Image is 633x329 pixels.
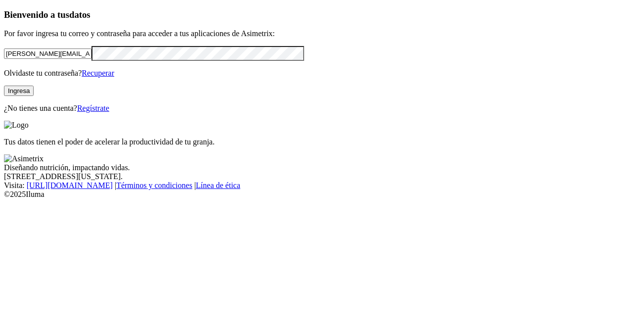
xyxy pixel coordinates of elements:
p: Tus datos tienen el poder de acelerar la productividad de tu granja. [4,138,629,146]
div: Visita : | | [4,181,629,190]
p: Por favor ingresa tu correo y contraseña para acceder a tus aplicaciones de Asimetrix: [4,29,629,38]
a: Recuperar [82,69,114,77]
h3: Bienvenido a tus [4,9,629,20]
a: Regístrate [77,104,109,112]
div: [STREET_ADDRESS][US_STATE]. [4,172,629,181]
p: Olvidaste tu contraseña? [4,69,629,78]
input: Tu correo [4,48,91,59]
span: datos [69,9,90,20]
p: ¿No tienes una cuenta? [4,104,629,113]
button: Ingresa [4,86,34,96]
a: [URL][DOMAIN_NAME] [27,181,113,189]
a: Términos y condiciones [116,181,192,189]
a: Línea de ética [196,181,240,189]
img: Asimetrix [4,154,44,163]
div: © 2025 Iluma [4,190,629,199]
div: Diseñando nutrición, impactando vidas. [4,163,629,172]
img: Logo [4,121,29,130]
